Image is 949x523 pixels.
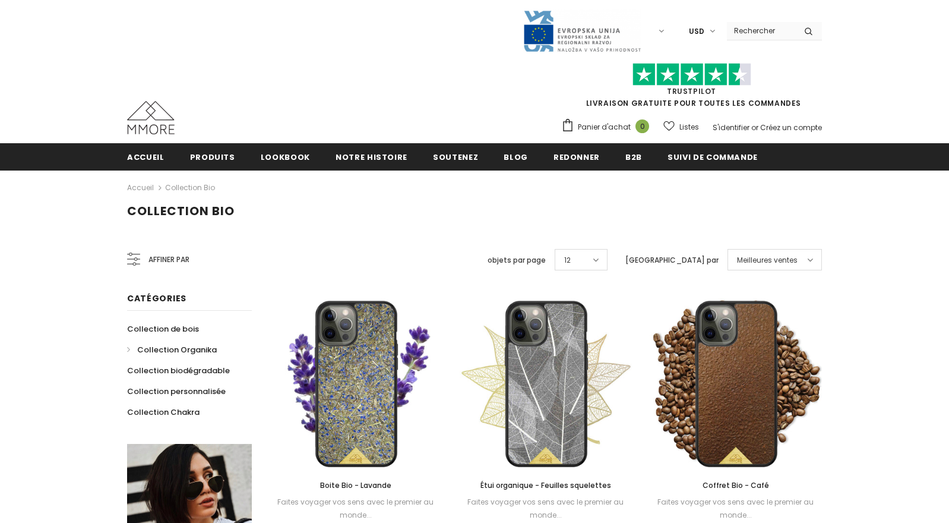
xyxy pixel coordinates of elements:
[127,323,199,335] span: Collection de bois
[504,143,528,170] a: Blog
[667,86,716,96] a: TrustPilot
[148,253,189,266] span: Affiner par
[689,26,704,37] span: USD
[561,118,655,136] a: Panier d'achat 0
[127,381,226,402] a: Collection personnalisée
[488,254,546,266] label: objets par page
[523,10,641,53] img: Javni Razpis
[737,254,798,266] span: Meilleures ventes
[760,122,822,133] a: Créez un compte
[625,254,719,266] label: [GEOGRAPHIC_DATA] par
[433,143,478,170] a: soutenez
[632,63,751,86] img: Faites confiance aux étoiles pilotes
[127,339,217,360] a: Collection Organika
[727,22,795,39] input: Search Site
[460,479,632,492] a: Étui organique - Feuilles squelettes
[553,143,600,170] a: Redonner
[336,152,407,163] span: Notre histoire
[504,152,528,163] span: Blog
[320,480,391,490] span: Boite Bio - Lavande
[480,480,611,490] span: Étui organique - Feuilles squelettes
[190,143,235,170] a: Produits
[663,116,699,137] a: Listes
[523,26,641,36] a: Javni Razpis
[703,480,769,490] span: Coffret Bio - Café
[650,496,822,522] div: Faites voyager vos sens avec le premier au monde...
[561,68,822,108] span: LIVRAISON GRATUITE POUR TOUTES LES COMMANDES
[190,152,235,163] span: Produits
[270,479,442,492] a: Boite Bio - Lavande
[751,122,758,133] span: or
[127,203,235,219] span: Collection Bio
[127,101,175,134] img: Cas MMORE
[679,121,699,133] span: Listes
[553,152,600,163] span: Redonner
[564,254,571,266] span: 12
[270,496,442,522] div: Faites voyager vos sens avec le premier au monde...
[668,152,758,163] span: Suivi de commande
[127,152,165,163] span: Accueil
[625,143,642,170] a: B2B
[127,292,186,304] span: Catégories
[127,365,230,376] span: Collection biodégradable
[625,152,642,163] span: B2B
[127,181,154,195] a: Accueil
[713,122,749,133] a: S'identifier
[460,496,632,522] div: Faites voyager vos sens avec le premier au monde...
[261,152,310,163] span: Lookbook
[578,121,631,133] span: Panier d'achat
[650,479,822,492] a: Coffret Bio - Café
[127,143,165,170] a: Accueil
[127,407,200,418] span: Collection Chakra
[127,386,226,397] span: Collection personnalisée
[127,319,199,339] a: Collection de bois
[668,143,758,170] a: Suivi de commande
[433,152,478,163] span: soutenez
[127,402,200,423] a: Collection Chakra
[165,182,215,193] a: Collection Bio
[137,344,217,355] span: Collection Organika
[336,143,407,170] a: Notre histoire
[635,119,649,133] span: 0
[261,143,310,170] a: Lookbook
[127,360,230,381] a: Collection biodégradable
